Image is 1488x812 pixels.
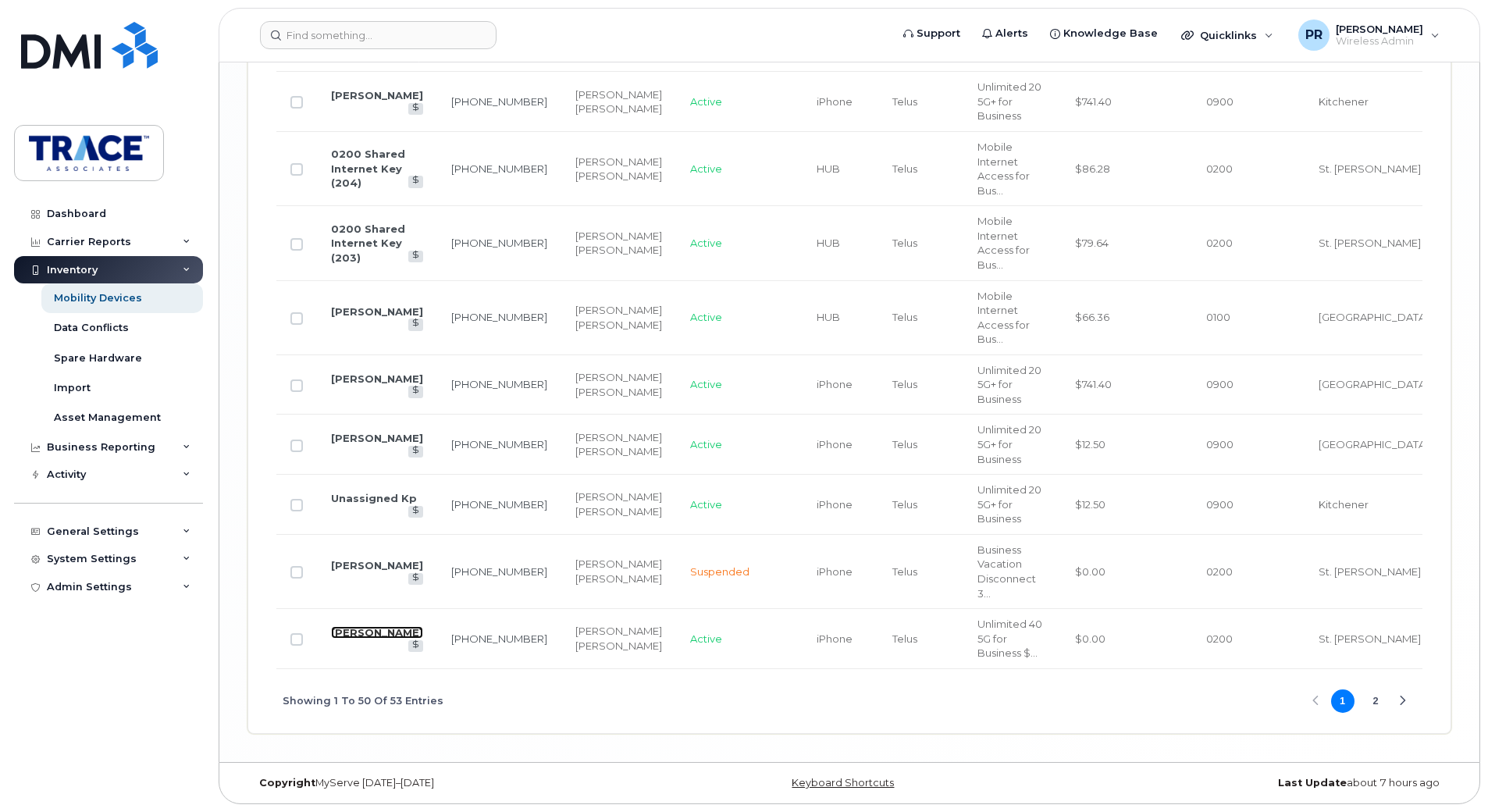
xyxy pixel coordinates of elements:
a: View Last Bill [408,573,423,585]
div: [PERSON_NAME] [575,572,662,586]
span: Unlimited 40 5G for Business $75 [977,618,1042,659]
span: Support [917,26,960,41]
span: iPhone [817,378,853,390]
span: [GEOGRAPHIC_DATA] [1319,311,1429,323]
span: Unlimited 20 5G+ for Business [977,483,1041,525]
span: [GEOGRAPHIC_DATA] [1319,438,1429,451]
span: 0100 [1206,311,1230,323]
span: Active [690,378,722,390]
a: [PHONE_NUMBER] [451,162,547,175]
a: View Last Bill [408,446,423,458]
button: Page 2 [1364,689,1387,713]
a: [PHONE_NUMBER] [451,438,547,451]
span: 0200 [1206,162,1233,175]
strong: Last Update [1278,777,1347,789]
div: MyServe [DATE]–[DATE] [247,777,649,789]
span: $0.00 [1075,632,1105,645]
a: [PHONE_NUMBER] [451,565,547,578]
span: Unlimited 20 5G+ for Business [977,364,1041,405]
div: [PERSON_NAME] [575,624,662,639]
a: View Last Bill [408,386,423,397]
span: $741.40 [1075,378,1112,390]
div: [PERSON_NAME] [575,490,662,504]
span: Mobile Internet Access for Business [977,141,1030,197]
div: [PERSON_NAME] [575,169,662,183]
button: Next Page [1391,689,1415,713]
a: View Last Bill [408,319,423,330]
span: Showing 1 To 50 Of 53 Entries [283,689,443,713]
a: [PERSON_NAME] [331,432,423,444]
span: HUB [817,311,840,323]
a: Support [892,18,971,49]
span: Telus [892,162,917,175]
span: 0900 [1206,378,1233,390]
input: Find something... [260,21,497,49]
div: [PERSON_NAME] [575,639,662,654]
span: Active [690,498,722,511]
span: St. [PERSON_NAME] [1319,565,1421,578]
a: View Last Bill [408,103,423,115]
div: [PERSON_NAME] [575,229,662,244]
span: 0200 [1206,237,1233,249]
span: HUB [817,237,840,249]
a: [PHONE_NUMBER] [451,311,547,323]
a: [PERSON_NAME] [331,372,423,385]
a: [PHONE_NUMBER] [451,498,547,511]
div: [PERSON_NAME] [575,557,662,572]
span: $12.50 [1075,438,1105,451]
span: Active [690,632,722,645]
span: Mobile Internet Access for Business [977,290,1030,346]
span: Suspended [690,565,749,578]
div: [PERSON_NAME] [575,318,662,333]
span: St. [PERSON_NAME] [1319,237,1421,249]
a: [PERSON_NAME] [331,89,423,101]
span: 0900 [1206,95,1233,108]
div: [PERSON_NAME] [575,385,662,400]
span: Active [690,237,722,249]
span: Quicklinks [1200,29,1257,41]
a: View Last Bill [408,640,423,652]
span: Telus [892,378,917,390]
div: [PERSON_NAME] [575,370,662,385]
a: [PERSON_NAME] [331,626,423,639]
span: Telus [892,438,917,451]
span: iPhone [817,438,853,451]
div: [PERSON_NAME] [575,101,662,116]
a: Alerts [971,18,1039,49]
span: Telus [892,632,917,645]
span: Telus [892,95,917,108]
a: 0200 Shared Internet Key (203) [331,223,405,264]
span: 0200 [1206,632,1233,645]
span: Knowledge Base [1063,26,1158,41]
span: Kitchener [1319,498,1369,511]
span: Telus [892,498,917,511]
div: [PERSON_NAME] [575,303,662,318]
div: [PERSON_NAME] [575,243,662,258]
span: $86.28 [1075,162,1110,175]
span: Kitchener [1319,95,1369,108]
div: about 7 hours ago [1050,777,1451,789]
a: View Last Bill [408,251,423,262]
strong: Copyright [259,777,315,789]
span: $0.00 [1075,565,1105,578]
span: Mobile Internet Access for Business [977,215,1030,271]
a: [PERSON_NAME] [331,305,423,318]
button: Page 1 [1331,689,1355,713]
div: [PERSON_NAME] [575,155,662,169]
span: $66.36 [1075,311,1109,323]
a: [PHONE_NUMBER] [451,378,547,390]
a: [PHONE_NUMBER] [451,237,547,249]
span: Telus [892,237,917,249]
span: St. [PERSON_NAME] [1319,632,1421,645]
a: Unassigned Kp [331,492,417,504]
span: iPhone [817,95,853,108]
span: St. [PERSON_NAME] [1319,162,1421,175]
span: 0200 [1206,565,1233,578]
span: iPhone [817,565,853,578]
div: Quicklinks [1170,20,1284,51]
span: iPhone [817,632,853,645]
span: Active [690,95,722,108]
span: PR [1305,26,1322,45]
span: 0900 [1206,498,1233,511]
span: Unlimited 20 5G+ for Business [977,423,1041,465]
